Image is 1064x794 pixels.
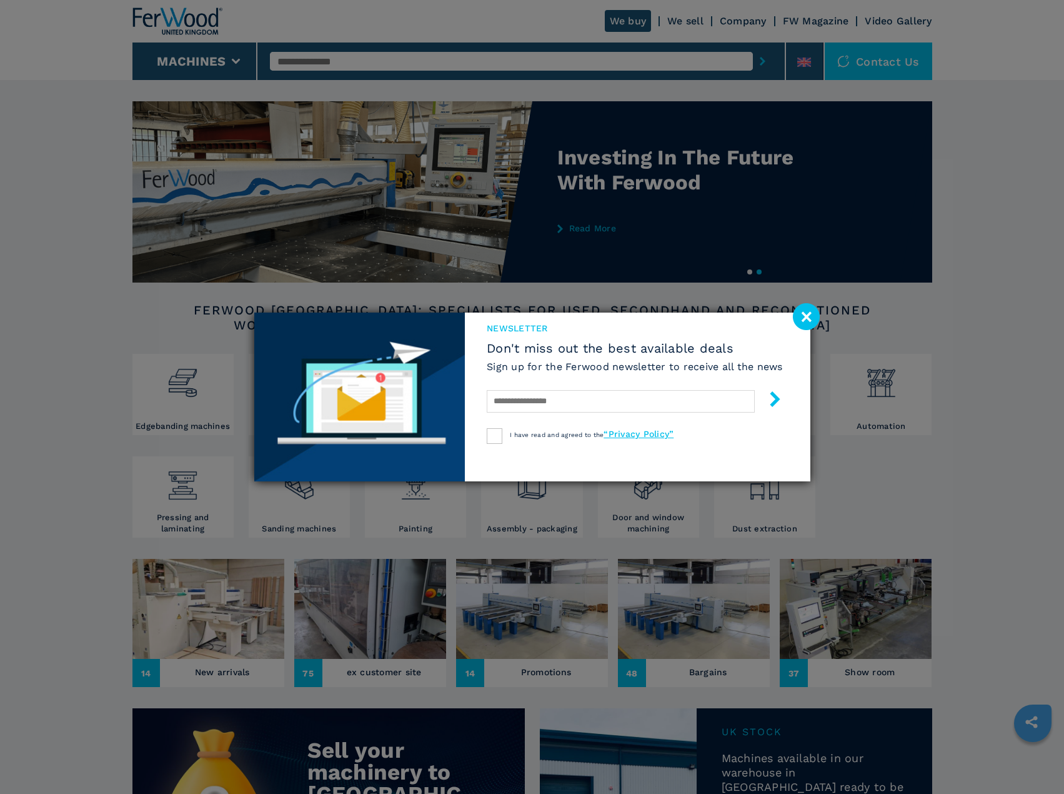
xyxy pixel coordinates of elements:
img: Newsletter image [254,313,465,481]
a: “Privacy Policy” [604,429,674,439]
button: submit-button [755,386,783,416]
span: I have read and agreed to the [510,431,674,438]
span: Don't miss out the best available deals [487,341,783,356]
span: newsletter [487,322,783,334]
h6: Sign up for the Ferwood newsletter to receive all the news [487,359,783,374]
